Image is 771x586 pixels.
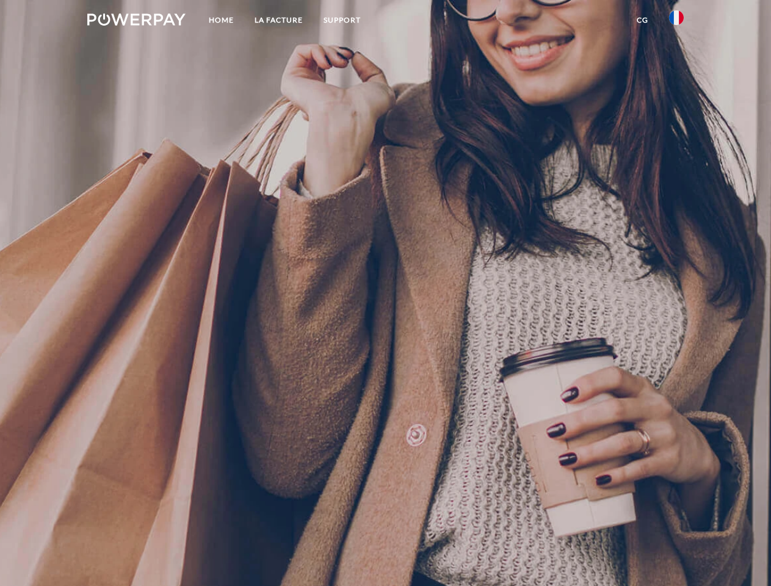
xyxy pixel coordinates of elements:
[244,9,313,31] a: LA FACTURE
[669,10,684,25] img: fr
[198,9,244,31] a: Home
[313,9,371,31] a: Support
[626,9,659,31] a: CG
[87,13,186,26] img: logo-powerpay-white.svg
